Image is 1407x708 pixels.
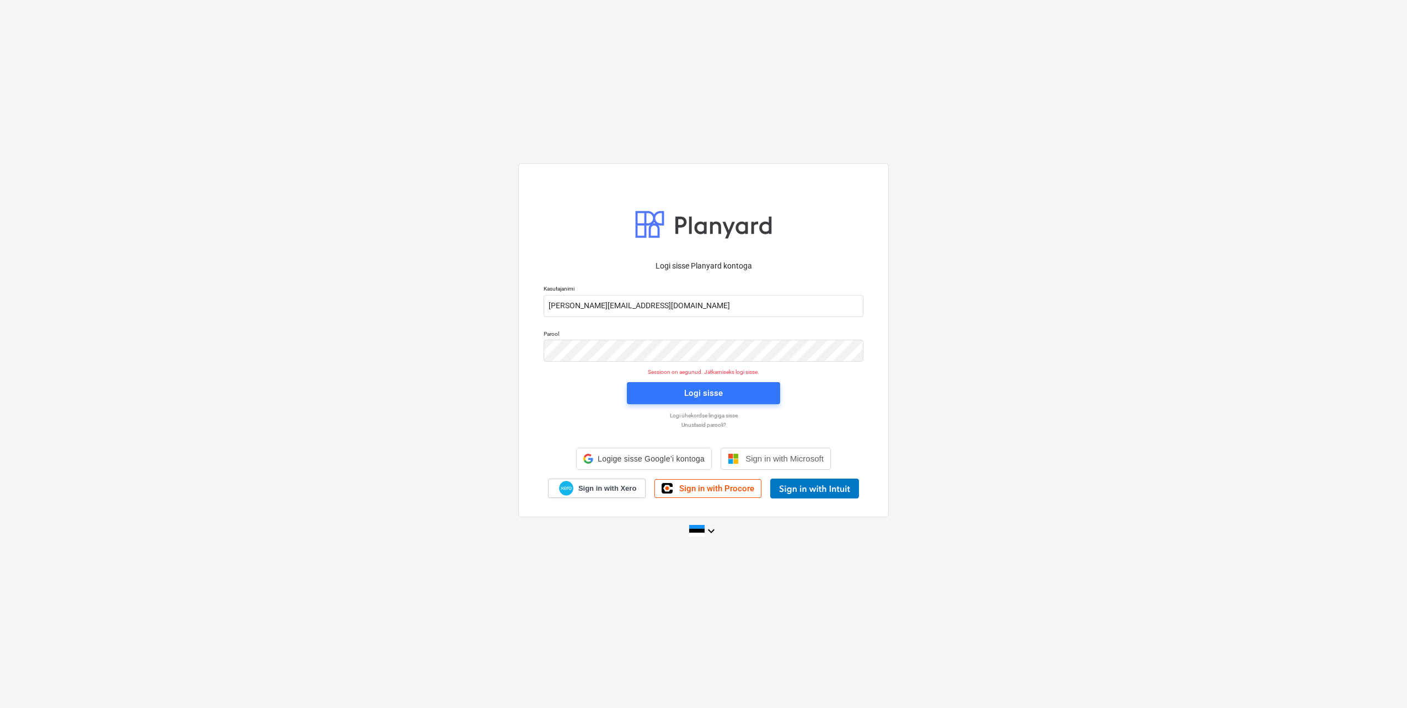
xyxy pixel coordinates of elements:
img: Xero logo [559,481,573,496]
div: Logige sisse Google’i kontoga [576,448,712,470]
a: Sign in with Xero [548,479,646,498]
span: Sign in with Microsoft [745,454,824,463]
p: Sessioon on aegunud. Jätkamiseks logi sisse. [537,368,870,376]
span: Logige sisse Google’i kontoga [598,454,705,463]
p: Parool [544,330,863,340]
p: Kasutajanimi [544,285,863,294]
div: Logi sisse [684,386,723,400]
span: Sign in with Xero [578,484,636,494]
span: Sign in with Procore [679,484,754,494]
a: Sign in with Procore [654,479,761,498]
button: Logi sisse [627,382,780,404]
a: Unustasid parooli? [538,421,869,428]
a: Logi ühekordse lingiga sisse [538,412,869,419]
input: Kasutajanimi [544,295,863,317]
p: Logi sisse Planyard kontoga [544,260,863,272]
img: Microsoft logo [728,453,739,464]
i: keyboard_arrow_down [705,524,718,538]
